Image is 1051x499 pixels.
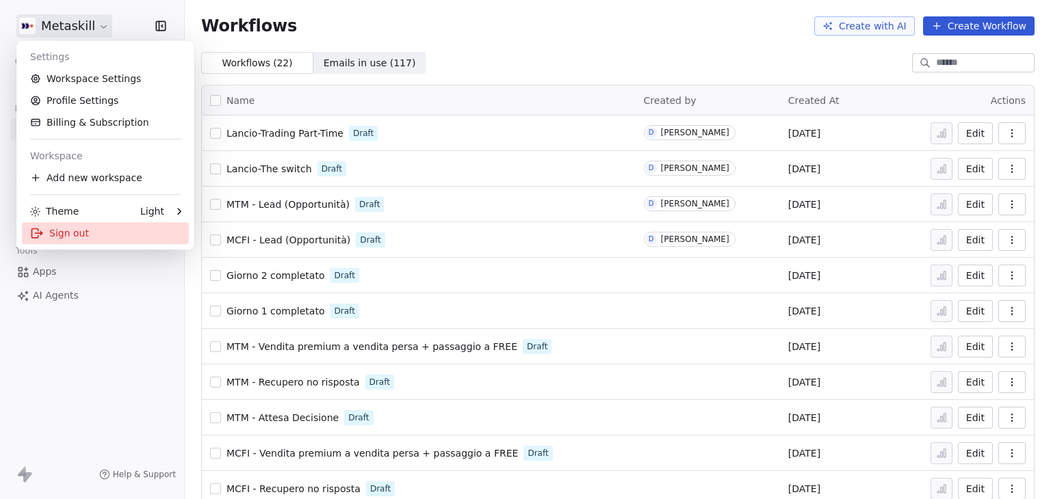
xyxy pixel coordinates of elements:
a: Workspace Settings [22,68,189,90]
div: Settings [22,46,189,68]
div: Workspace [22,145,189,167]
a: Billing & Subscription [22,111,189,133]
div: Theme [30,204,79,218]
a: Profile Settings [22,90,189,111]
div: Sign out [22,222,189,244]
div: Light [140,204,164,218]
div: Add new workspace [22,167,189,189]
